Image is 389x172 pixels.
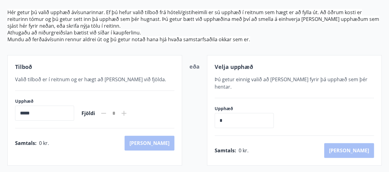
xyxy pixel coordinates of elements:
span: Athugaðu að niðurgreiðslan bætist við síðar í kaupferlinu. [7,29,141,36]
span: Tilboð [15,63,32,70]
span: Þú getur einnig valið að [PERSON_NAME] fyrir þá upphæð sem þér hentar. [215,76,367,90]
span: Samtals : [15,140,37,146]
span: Valið tilboð er í reitnum og er hægt að [PERSON_NAME] við fjölda. [15,76,166,83]
span: Fjöldi [81,110,95,117]
span: Samtals : [215,147,236,154]
span: Hér getur þú valið upphæð ávísunarinnar. Ef þú hefur valið tilboð frá hóteli/gistiheimili er sú u... [7,9,379,29]
span: Mundu að ferðaávísunin rennur aldrei út og þú getur notað hana hjá hvaða samstarfsaðila okkar sem... [7,36,250,43]
span: 0 kr. [39,140,49,146]
label: Upphæð [15,98,74,104]
label: Upphæð [215,106,280,112]
span: eða [189,63,200,70]
span: 0 kr. [239,147,248,154]
span: Velja upphæð [215,63,253,70]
